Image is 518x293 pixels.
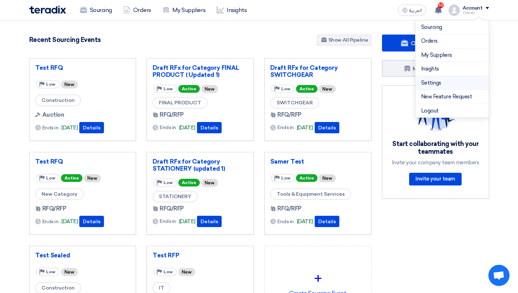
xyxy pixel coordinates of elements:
span: Active [296,174,317,182]
a: Samer Test [270,158,365,165]
div: New [61,268,78,276]
span: Low [164,86,173,91]
a: Test RFQ [35,64,130,71]
span: FINAL PRODUCT [153,97,208,109]
a: Invite your team [409,173,461,185]
a: Draft RFx for Category STATIONERY (updated 1) [153,158,248,172]
span: Ends in [42,124,59,132]
span: [DATE] [297,124,313,132]
div: Owner [463,11,489,15]
img: profile_test.png [449,5,460,16]
div: + [270,268,365,289]
a: Draft RFx for Category SWITCHGEAR [270,64,365,78]
span: Create Sourcing Event [411,40,470,47]
div: New [319,174,336,182]
span: Low [46,269,55,274]
div: New [178,268,195,276]
a: Insights [421,65,483,73]
span: RFQ/RFP [160,111,184,119]
span: Ends in [277,124,294,131]
span: [DATE] [179,218,196,226]
h4: Recent Sourcing Events [29,36,101,44]
button: Details [79,122,104,133]
li: Logout [415,104,489,118]
span: 10 [438,2,444,8]
span: RFQ/RFP [277,205,302,213]
a: Sourcing [74,2,118,18]
span: العربية [409,8,422,13]
a: Sourcing [421,23,483,31]
span: Auction [42,111,64,119]
span: [DATE] [61,124,78,132]
span: Low [164,269,173,274]
span: Ends in [277,218,294,225]
a: My Suppliers [421,51,483,59]
span: [DATE] [179,124,196,132]
a: New Feature Request [421,93,483,101]
span: Low [46,176,55,181]
span: Ends in [160,218,176,225]
span: Ends in [160,124,176,131]
div: New [84,174,101,182]
button: العربية [398,5,426,16]
span: RFQ/RFP [160,205,184,213]
span: RFQ/RFP [277,111,302,119]
a: Manage my suppliers [382,60,489,77]
span: Active [61,174,82,182]
span: Active [178,179,200,187]
span: RFQ/RFP [42,205,67,213]
div: Invite your company team members [391,159,480,166]
span: Ends in [42,218,59,225]
a: Test RFP [153,252,248,259]
span: [DATE] [61,218,78,226]
span: [DATE] [297,218,313,226]
a: Settings [421,79,483,87]
div: New [61,80,78,88]
a: Orders [118,2,157,18]
span: Tools & Equipment Services [270,188,351,200]
a: Insights [211,2,252,18]
div: New [201,85,218,93]
span: New Category [35,188,84,200]
div: Start collaborating with your teammates [391,140,480,156]
span: SWITCHGEAR [270,97,319,109]
span: STATIONERY [153,191,198,202]
span: Active [178,85,200,93]
span: Low [164,180,173,185]
button: Details [315,216,339,227]
a: Show All Pipeline [317,35,371,45]
div: Open chat [488,265,510,286]
div: New [201,179,218,187]
a: Test RFQ [35,158,130,165]
span: Low [281,176,290,181]
span: Low [46,82,55,87]
span: Low [281,86,290,91]
button: Details [197,216,222,227]
a: Orders [421,37,483,45]
a: Test Sealed [35,252,130,259]
button: Details [197,122,222,133]
span: Active [296,85,317,93]
button: Details [79,216,104,227]
div: New [319,85,336,93]
span: Construction [35,94,81,106]
div: Account [463,5,483,11]
a: Draft RFx for Category FINAL PRODUCT ( Updated 1) [153,64,248,78]
a: My Suppliers [157,2,211,18]
img: Teradix logo [29,6,66,14]
button: Details [315,122,339,133]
